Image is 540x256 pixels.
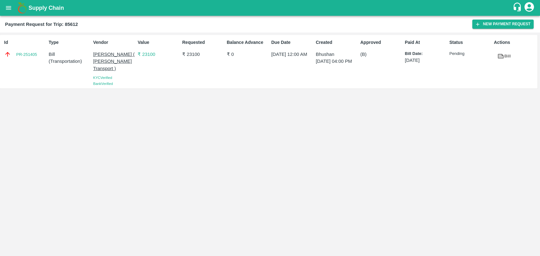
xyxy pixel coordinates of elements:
[5,22,78,27] b: Payment Request for Trip: 85612
[182,51,224,58] p: ₹ 23100
[1,1,16,15] button: open drawer
[93,39,135,46] p: Vendor
[182,39,224,46] p: Requested
[512,2,524,14] div: customer-support
[494,51,514,62] a: Bill
[271,51,313,58] p: [DATE] 12:00 AM
[138,51,180,58] p: ₹ 23100
[93,76,112,80] span: KYC Verified
[93,51,135,72] p: [PERSON_NAME] ( [PERSON_NAME] Transport )
[360,39,402,46] p: Approved
[405,39,447,46] p: Paid At
[4,39,46,46] p: Id
[450,51,492,57] p: Pending
[28,3,512,12] a: Supply Chain
[49,58,91,65] p: ( Transportation )
[316,58,358,65] p: [DATE] 04:00 PM
[93,82,113,86] span: Bank Verified
[28,5,64,11] b: Supply Chain
[16,51,37,58] a: PR-251405
[227,51,269,58] p: ₹ 0
[450,39,492,46] p: Status
[49,39,91,46] p: Type
[405,51,447,57] p: Bill Date:
[16,2,28,14] img: logo
[49,51,91,58] p: Bill
[494,39,536,46] p: Actions
[271,39,313,46] p: Due Date
[524,1,535,15] div: account of current user
[360,51,402,58] p: (B)
[405,57,447,64] p: [DATE]
[472,20,534,29] button: New Payment Request
[227,39,269,46] p: Balance Advance
[316,39,358,46] p: Created
[316,51,358,58] p: Bhushan
[138,39,180,46] p: Value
